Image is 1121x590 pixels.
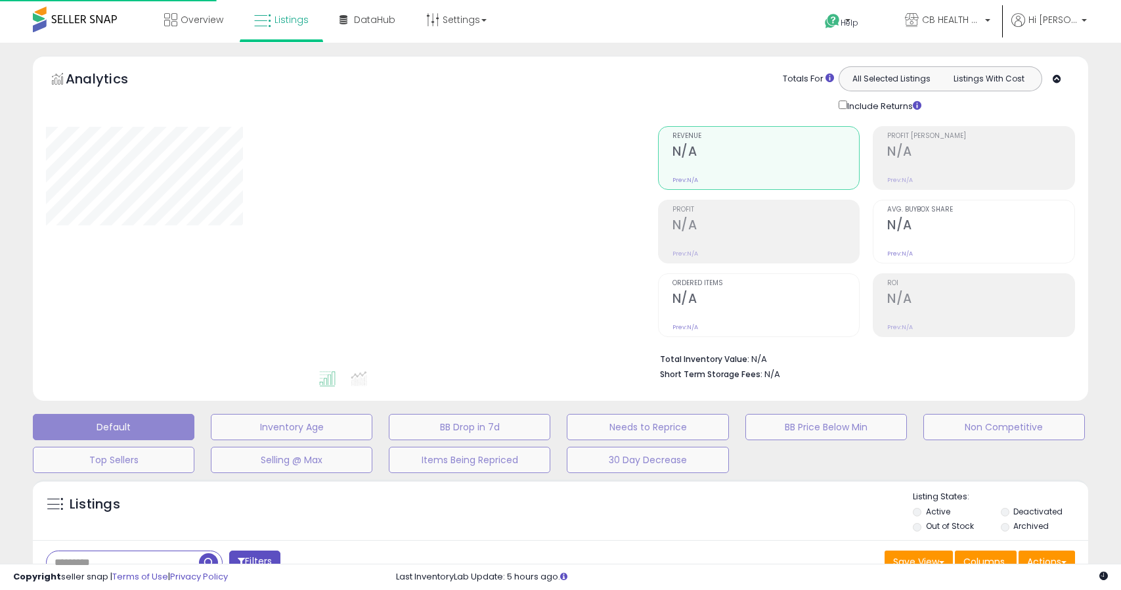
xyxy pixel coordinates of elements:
button: Selling @ Max [211,447,372,473]
span: DataHub [354,13,395,26]
b: Short Term Storage Fees: [660,369,762,380]
small: Prev: N/A [887,250,913,258]
button: Default [33,414,194,440]
span: Revenue [672,133,860,140]
span: Profit [PERSON_NAME] [887,133,1074,140]
h2: N/A [672,291,860,309]
li: N/A [660,350,1065,366]
span: Ordered Items [672,280,860,287]
small: Prev: N/A [672,176,698,184]
a: Hi [PERSON_NAME] [1011,13,1087,43]
span: Help [841,17,858,28]
h2: N/A [672,217,860,235]
div: Totals For [783,73,834,85]
span: N/A [764,368,780,380]
button: Listings With Cost [940,70,1038,87]
small: Prev: N/A [887,323,913,331]
span: Overview [181,13,223,26]
button: BB Price Below Min [745,414,907,440]
a: Help [814,3,884,43]
h5: Analytics [66,70,154,91]
h2: N/A [672,144,860,162]
h2: N/A [887,291,1074,309]
div: Include Returns [829,98,937,113]
button: Inventory Age [211,414,372,440]
div: seller snap | | [13,571,228,583]
button: All Selected Listings [843,70,940,87]
small: Prev: N/A [672,250,698,258]
small: Prev: N/A [672,323,698,331]
span: Listings [275,13,309,26]
button: Top Sellers [33,447,194,473]
span: ROI [887,280,1074,287]
b: Total Inventory Value: [660,353,749,365]
i: Get Help [824,13,841,30]
button: Needs to Reprice [567,414,728,440]
button: Non Competitive [923,414,1085,440]
button: 30 Day Decrease [567,447,728,473]
span: Profit [672,206,860,214]
span: Hi [PERSON_NAME] [1028,13,1078,26]
h2: N/A [887,217,1074,235]
strong: Copyright [13,570,61,583]
small: Prev: N/A [887,176,913,184]
button: Items Being Repriced [389,447,550,473]
span: Avg. Buybox Share [887,206,1074,214]
h2: N/A [887,144,1074,162]
button: BB Drop in 7d [389,414,550,440]
span: CB HEALTH AND SPORTING [922,13,981,26]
